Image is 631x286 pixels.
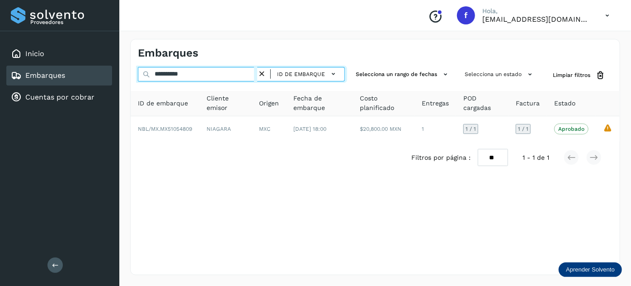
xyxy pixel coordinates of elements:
p: Aprobado [558,126,584,132]
div: Inicio [6,44,112,64]
span: ID de embarque [138,99,188,108]
a: Embarques [25,71,65,80]
span: Costo planificado [360,94,407,113]
span: ID de embarque [277,70,325,78]
span: 1 - 1 de 1 [523,153,549,162]
p: Aprender Solvento [566,266,615,273]
span: POD cargadas [463,94,501,113]
div: Aprender Solvento [559,262,622,277]
h4: Embarques [138,47,198,60]
span: 1 / 1 [518,126,528,132]
span: 1 / 1 [466,126,476,132]
span: Cliente emisor [207,94,245,113]
button: ID de embarque [274,67,341,81]
button: Selecciona un estado [461,67,538,82]
p: Hola, [482,7,591,15]
button: Limpiar filtros [546,67,612,84]
button: Selecciona un rango de fechas [352,67,454,82]
span: Estado [554,99,575,108]
span: Factura [516,99,540,108]
p: Proveedores [30,19,108,25]
span: Filtros por página : [411,153,471,162]
a: Cuentas por cobrar [25,93,94,101]
td: 1 [414,116,456,142]
td: $20,800.00 MXN [353,116,414,142]
span: Origen [259,99,279,108]
span: [DATE] 18:00 [293,126,326,132]
div: Embarques [6,66,112,86]
span: NBL/MX.MX51054809 [138,126,192,132]
span: Fecha de embarque [293,94,345,113]
p: fyc3@mexamerik.com [482,15,591,24]
a: Inicio [25,49,44,58]
td: MXC [252,116,286,142]
span: Limpiar filtros [553,71,590,79]
td: NIAGARA [199,116,252,142]
span: Entregas [422,99,449,108]
div: Cuentas por cobrar [6,87,112,107]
